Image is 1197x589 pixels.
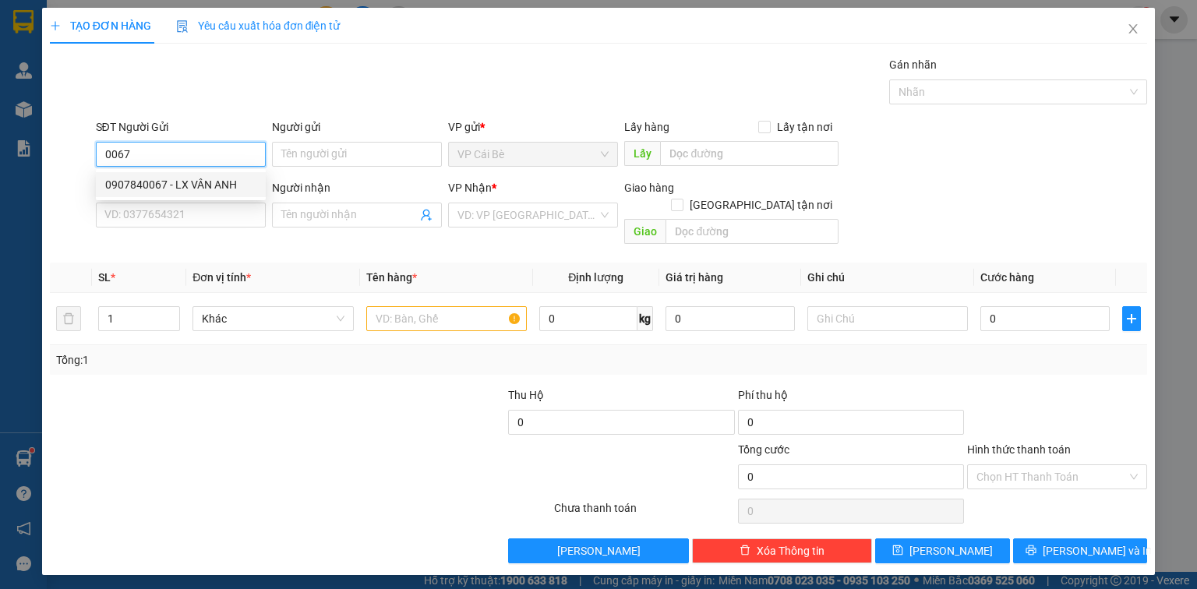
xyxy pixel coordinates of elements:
span: Giao [624,219,666,244]
span: Định lượng [568,271,623,284]
label: Hình thức thanh toán [967,443,1071,456]
button: save[PERSON_NAME] [875,538,1010,563]
span: Tổng cước [738,443,789,456]
button: deleteXóa Thông tin [692,538,872,563]
div: Người gửi [272,118,442,136]
input: Dọc đường [666,219,839,244]
span: Lấy [624,141,660,166]
span: kg [637,306,653,331]
span: Tên hàng [366,271,417,284]
div: VP gửi [448,118,618,136]
button: Close [1111,8,1155,51]
span: [PERSON_NAME] và In [1043,542,1152,559]
th: Ghi chú [801,263,974,293]
span: Lấy hàng [624,121,669,133]
span: SL [98,271,111,284]
button: printer[PERSON_NAME] và In [1013,538,1148,563]
span: VP Cái Bè [457,143,609,166]
span: Cước hàng [980,271,1034,284]
span: plus [1123,312,1140,325]
span: user-add [420,209,433,221]
span: save [892,545,903,557]
input: Dọc đường [660,141,839,166]
span: Lấy tận nơi [771,118,839,136]
div: Tổng: 1 [56,351,463,369]
div: Chưa thanh toán [553,499,736,527]
label: Gán nhãn [889,58,937,71]
span: Giá trị hàng [666,271,723,284]
span: Thu Hộ [508,389,544,401]
input: Ghi Chú [807,306,968,331]
span: TẠO ĐƠN HÀNG [50,19,151,32]
span: Đơn vị tính [192,271,251,284]
input: VD: Bàn, Ghế [366,306,527,331]
span: plus [50,20,61,31]
button: delete [56,306,81,331]
img: icon [176,20,189,33]
span: [PERSON_NAME] [557,542,641,559]
span: Yêu cầu xuất hóa đơn điện tử [176,19,341,32]
span: Khác [202,307,344,330]
span: VP Nhận [448,182,492,194]
div: 0907840067 - LX VÂN ANH [105,176,256,193]
span: printer [1026,545,1036,557]
span: Xóa Thông tin [757,542,824,559]
span: Giao hàng [624,182,674,194]
button: [PERSON_NAME] [508,538,688,563]
span: [PERSON_NAME] [909,542,993,559]
input: 0 [666,306,795,331]
span: delete [740,545,750,557]
div: Người nhận [272,179,442,196]
span: [GEOGRAPHIC_DATA] tận nơi [683,196,839,213]
div: SĐT Người Gửi [96,118,266,136]
div: Phí thu hộ [738,386,964,410]
span: close [1127,23,1139,35]
button: plus [1122,306,1141,331]
div: 0907840067 - LX VÂN ANH [96,172,266,197]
